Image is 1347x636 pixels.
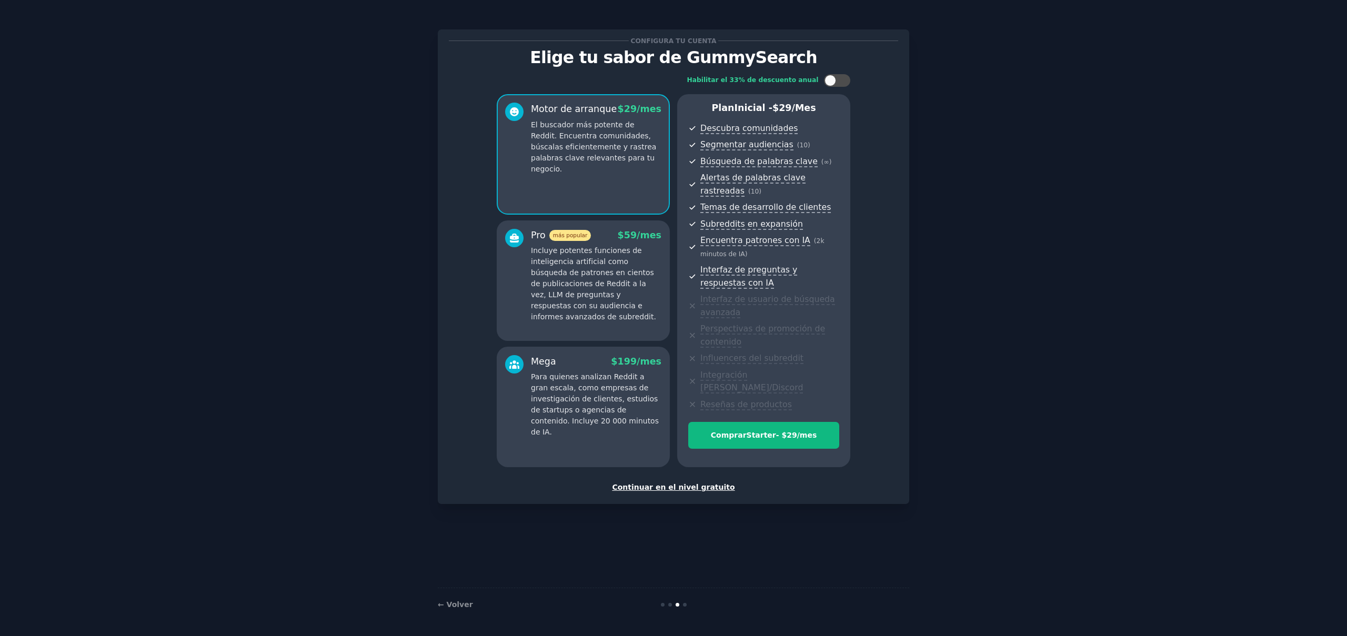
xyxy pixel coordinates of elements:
font: /mes [792,103,816,113]
font: Starter [747,431,776,439]
font: Subreddits en expansión [700,219,803,229]
a: ← Volver [438,600,473,609]
font: Motor de arranque [531,104,617,114]
font: ) [745,250,748,258]
font: ) [808,142,810,149]
font: $ [772,103,779,113]
font: 29 [624,104,637,114]
font: Integración [PERSON_NAME]/Discord [700,370,803,393]
font: 29 [787,431,797,439]
font: /mes [637,356,661,367]
font: 2k minutos de IA [700,237,824,258]
font: ( [748,188,751,195]
font: Alertas de palabras clave rastreadas [700,173,806,196]
font: ∞ [824,158,829,166]
font: más popular [553,232,588,238]
font: Influencers del subreddit [700,353,803,363]
font: Para quienes analizan Reddit a gran escala, como empresas de investigación de clientes, estudios ... [531,372,659,436]
font: 199 [618,356,637,367]
font: Segmentar audiencias [700,139,793,149]
font: Inicial - [734,103,772,113]
button: ComprarStarter- $29/mes [688,422,839,449]
font: $ [618,104,624,114]
font: ) [829,158,832,166]
font: Incluye potentes funciones de inteligencia artificial como búsqueda de patrones en cientos de pub... [531,246,656,321]
font: Encuentra patrones con IA [700,235,810,245]
font: Búsqueda de palabras clave [700,156,818,166]
font: ( [821,158,824,166]
font: $ [611,356,617,367]
font: Plan [711,103,734,113]
font: $ [618,230,624,240]
font: Perspectivas de promoción de contenido [700,324,825,347]
font: /mes [637,104,661,114]
font: 29 [779,103,791,113]
font: Pro [531,230,546,240]
font: 10 [751,188,759,195]
font: Configura tu cuenta [631,37,717,45]
font: ) [759,188,761,195]
font: Reseñas de productos [700,399,792,409]
font: ( [814,237,817,245]
font: Descubra comunidades [700,123,798,133]
font: Continuar en el nivel gratuito [612,483,735,491]
font: Interfaz de usuario de búsqueda avanzada [700,294,835,317]
font: ( [797,142,800,149]
font: El buscador más potente de Reddit. Encuentra comunidades, búscalas eficientemente y rastrea palab... [531,120,656,173]
font: Temas de desarrollo de clientes [700,202,831,212]
font: /mes [797,431,817,439]
font: 10 [799,142,808,149]
font: Elige tu sabor de GummySearch [530,48,817,67]
font: Mega [531,356,556,367]
font: 59 [624,230,637,240]
font: Comprar [711,431,747,439]
font: Interfaz de preguntas y respuestas con IA [700,265,797,288]
font: Habilitar el 33% de descuento anual [687,76,818,84]
font: /mes [637,230,661,240]
font: - $ [776,431,787,439]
